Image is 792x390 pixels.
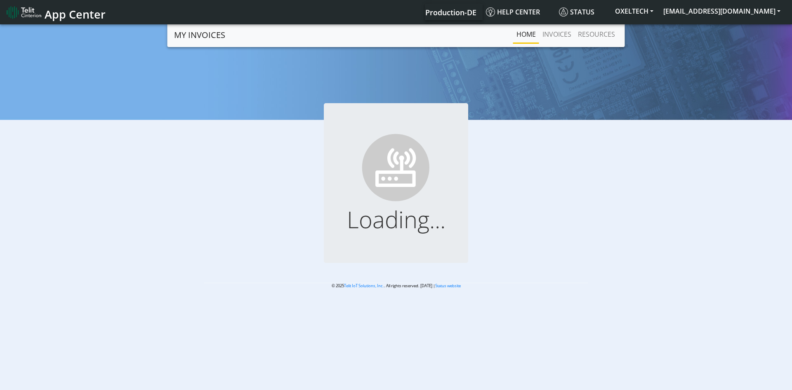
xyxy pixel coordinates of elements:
[204,283,588,289] p: © 2025 . All rights reserved. [DATE] |
[556,4,610,20] a: Status
[425,4,476,20] a: Your current platform instance
[513,26,539,43] a: Home
[610,4,658,19] button: OXELTECH
[539,26,575,43] a: INVOICES
[425,7,476,17] span: Production-DE
[486,7,495,17] img: knowledge.svg
[575,26,618,43] a: RESOURCES
[174,27,225,43] a: MY INVOICES
[483,4,556,20] a: Help center
[7,3,104,21] a: App Center
[559,7,594,17] span: Status
[344,283,384,288] a: Telit IoT Solutions, Inc.
[559,7,568,17] img: status.svg
[7,6,41,19] img: logo-telit-cinterion-gw-new.png
[45,7,106,22] span: App Center
[658,4,785,19] button: [EMAIL_ADDRESS][DOMAIN_NAME]
[358,130,434,206] img: ...
[435,283,461,288] a: Status website
[486,7,540,17] span: Help center
[337,206,455,233] h1: Loading...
